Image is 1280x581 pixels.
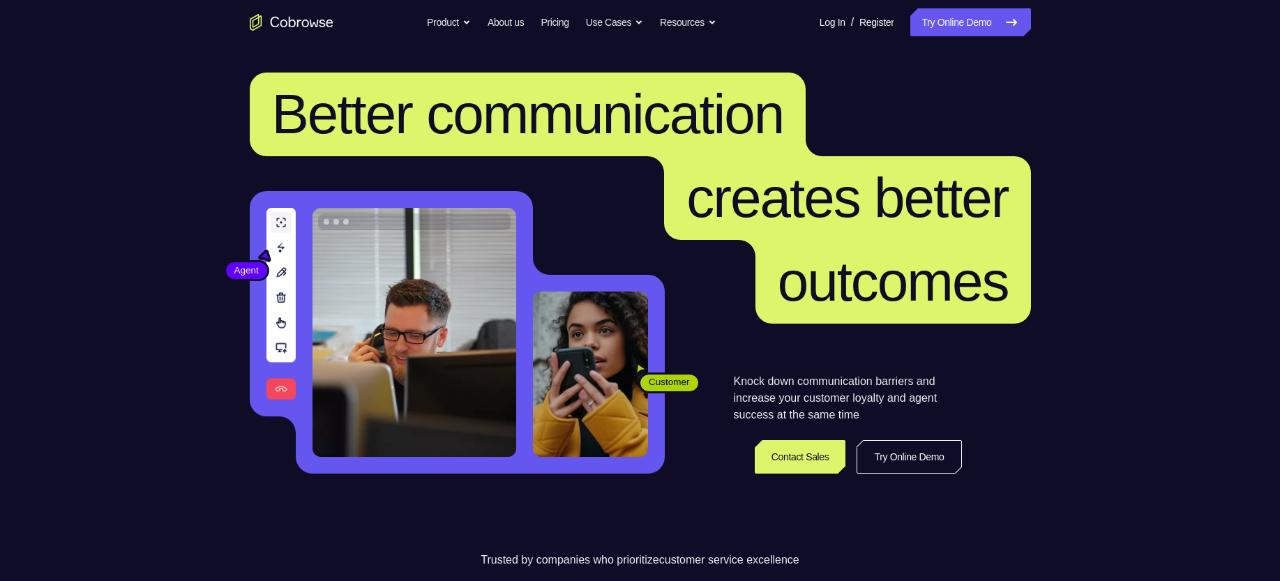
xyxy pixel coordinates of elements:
button: Product [427,8,471,36]
span: creates better [686,167,1008,229]
span: customer service excellence [659,554,799,566]
a: Go to the home page [250,14,333,31]
button: Use Cases [586,8,643,36]
img: A customer support agent talking on the phone [313,208,516,457]
a: Register [859,8,894,36]
a: Log In [820,8,845,36]
span: Better communication [272,83,784,145]
a: Try Online Demo [857,440,961,474]
a: Pricing [541,8,569,36]
a: Try Online Demo [910,8,1030,36]
p: Knock down communication barriers and increase your customer loyalty and agent success at the sam... [734,373,962,423]
button: Resources [660,8,716,36]
img: A customer holding their phone [533,292,648,457]
span: / [851,14,854,31]
a: Contact Sales [755,440,846,474]
span: outcomes [778,250,1009,312]
a: About us [488,8,524,36]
